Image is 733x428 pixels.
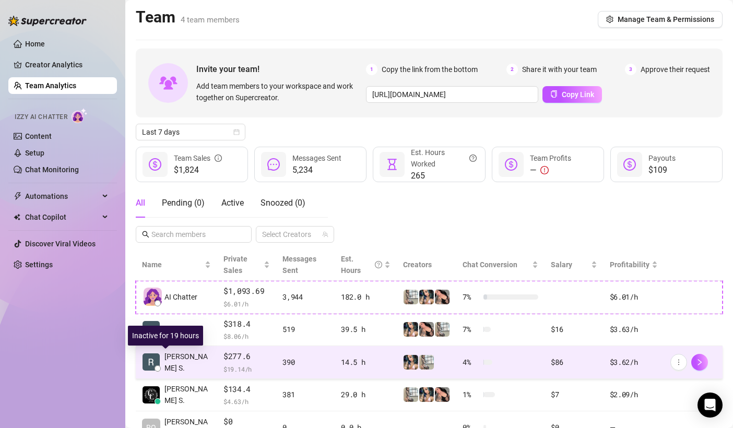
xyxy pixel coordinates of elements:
[282,291,328,303] div: 3,944
[550,90,558,98] span: copy
[606,16,613,23] span: setting
[463,291,479,303] span: 7 %
[223,331,270,341] span: $ 8.06 /h
[174,152,222,164] div: Team Sales
[164,291,197,303] span: AI Chatter
[223,364,270,374] span: $ 19.14 /h
[341,356,391,368] div: 14.5 h
[404,387,418,402] img: Erika
[143,321,160,338] img: Elle
[164,383,211,406] span: [PERSON_NAME] S.
[506,64,518,75] span: 2
[14,213,20,221] img: Chat Copilot
[618,15,714,23] span: Manage Team & Permissions
[397,249,456,281] th: Creators
[366,64,377,75] span: 1
[435,387,450,402] img: Bonnie
[223,383,270,396] span: $134.4
[223,318,270,330] span: $318.4
[648,164,676,176] span: $109
[162,197,205,209] div: Pending ( 0 )
[282,255,316,275] span: Messages Sent
[610,324,658,335] div: $3.63 /h
[404,290,418,304] img: Erika
[623,158,636,171] span: dollar-circle
[25,209,99,225] span: Chat Copilot
[25,188,99,205] span: Automations
[282,324,328,335] div: 519
[143,386,160,403] img: Landry St.patri…
[223,299,270,309] span: $ 6.01 /h
[542,86,602,103] button: Copy Link
[411,147,476,170] div: Est. Hours Worked
[196,80,362,103] span: Add team members to your workspace and work together on Supercreator.
[435,322,450,337] img: Erika
[267,158,280,171] span: message
[136,249,217,281] th: Name
[25,81,76,90] a: Team Analytics
[142,259,203,270] span: Name
[215,152,222,164] span: info-circle
[142,231,149,238] span: search
[72,108,88,123] img: AI Chatter
[144,288,162,306] img: izzy-ai-chatter-avatar-DDCN_rTZ.svg
[282,356,328,368] div: 390
[419,290,434,304] img: Dakota
[551,389,597,400] div: $7
[641,64,710,75] span: Approve their request
[341,389,391,400] div: 29.0 h
[530,154,571,162] span: Team Profits
[625,64,636,75] span: 3
[223,396,270,407] span: $ 4.63 /h
[522,64,597,75] span: Share it with your team
[233,129,240,135] span: calendar
[540,166,549,174] span: exclamation-circle
[174,164,222,176] span: $1,824
[143,353,160,371] img: Renz Sinfluence
[136,7,240,27] h2: Team
[25,132,52,140] a: Content
[128,326,203,346] div: Inactive for 19 hours
[25,165,79,174] a: Chat Monitoring
[223,350,270,363] span: $277.6
[292,154,341,162] span: Messages Sent
[463,324,479,335] span: 7 %
[463,260,517,269] span: Chat Conversion
[610,291,658,303] div: $6.01 /h
[675,359,682,366] span: more
[223,415,270,428] span: $0
[469,147,477,170] span: question-circle
[14,192,22,200] span: thunderbolt
[25,56,109,73] a: Creator Analytics
[551,356,597,368] div: $86
[164,324,175,335] span: Elle
[411,170,476,182] span: 265
[530,164,571,176] div: —
[151,229,237,240] input: Search members
[404,355,418,370] img: Dakota
[341,253,382,276] div: Est. Hours
[404,322,418,337] img: Dakota
[610,389,658,400] div: $2.09 /h
[463,389,479,400] span: 1 %
[223,285,270,298] span: $1,093.69
[149,158,161,171] span: dollar-circle
[697,393,723,418] div: Open Intercom Messenger
[382,64,478,75] span: Copy the link from the bottom
[322,231,328,237] span: team
[181,15,240,25] span: 4 team members
[435,290,450,304] img: Bonnie
[221,198,244,208] span: Active
[463,356,479,368] span: 4 %
[562,90,594,99] span: Copy Link
[15,112,67,122] span: Izzy AI Chatter
[386,158,398,171] span: hourglass
[648,154,676,162] span: Payouts
[136,197,145,209] div: All
[25,240,96,248] a: Discover Viral Videos
[292,164,341,176] span: 5,234
[8,16,87,26] img: logo-BBDzfeDw.svg
[505,158,517,171] span: dollar-circle
[696,359,703,366] span: right
[261,198,305,208] span: Snoozed ( 0 )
